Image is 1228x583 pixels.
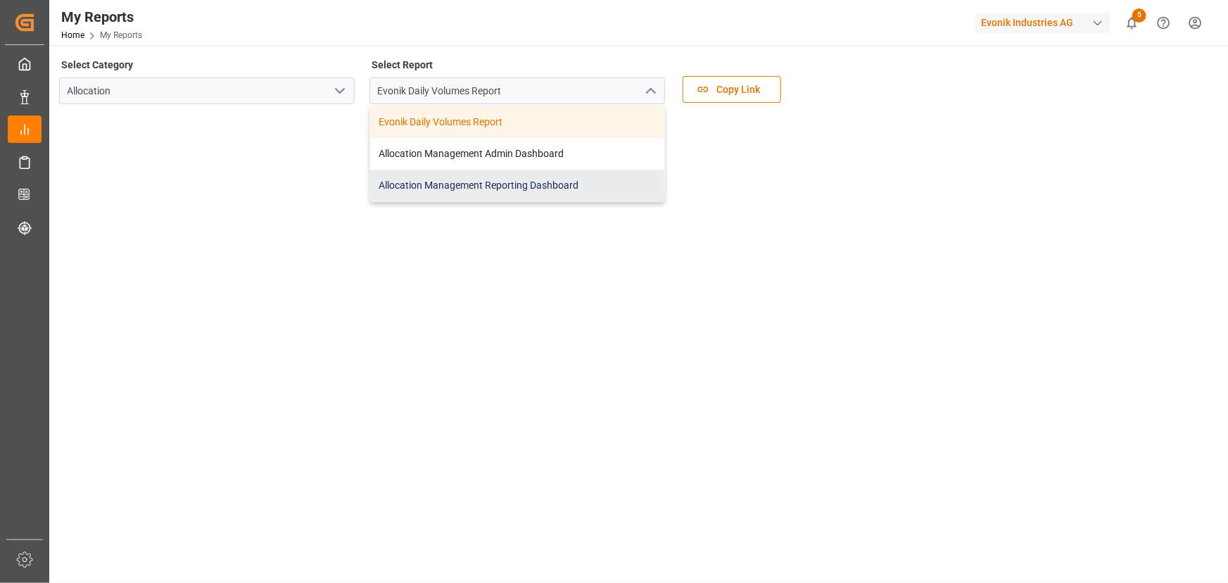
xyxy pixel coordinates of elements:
[59,55,136,75] label: Select Category
[370,138,664,170] div: Allocation Management Admin Dashboard
[61,30,84,40] a: Home
[1148,7,1179,39] button: Help Center
[61,6,142,27] div: My Reports
[370,106,664,138] div: Evonik Daily Volumes Report
[975,13,1110,33] div: Evonik Industries AG
[683,76,781,103] button: Copy Link
[975,9,1116,36] button: Evonik Industries AG
[639,80,660,102] button: close menu
[329,80,350,102] button: open menu
[1116,7,1148,39] button: show 5 new notifications
[370,170,664,201] div: Allocation Management Reporting Dashboard
[59,77,355,104] input: Type to search/select
[1132,8,1146,23] span: 5
[369,77,665,104] input: Type to search/select
[709,82,767,97] span: Copy Link
[369,55,436,75] label: Select Report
